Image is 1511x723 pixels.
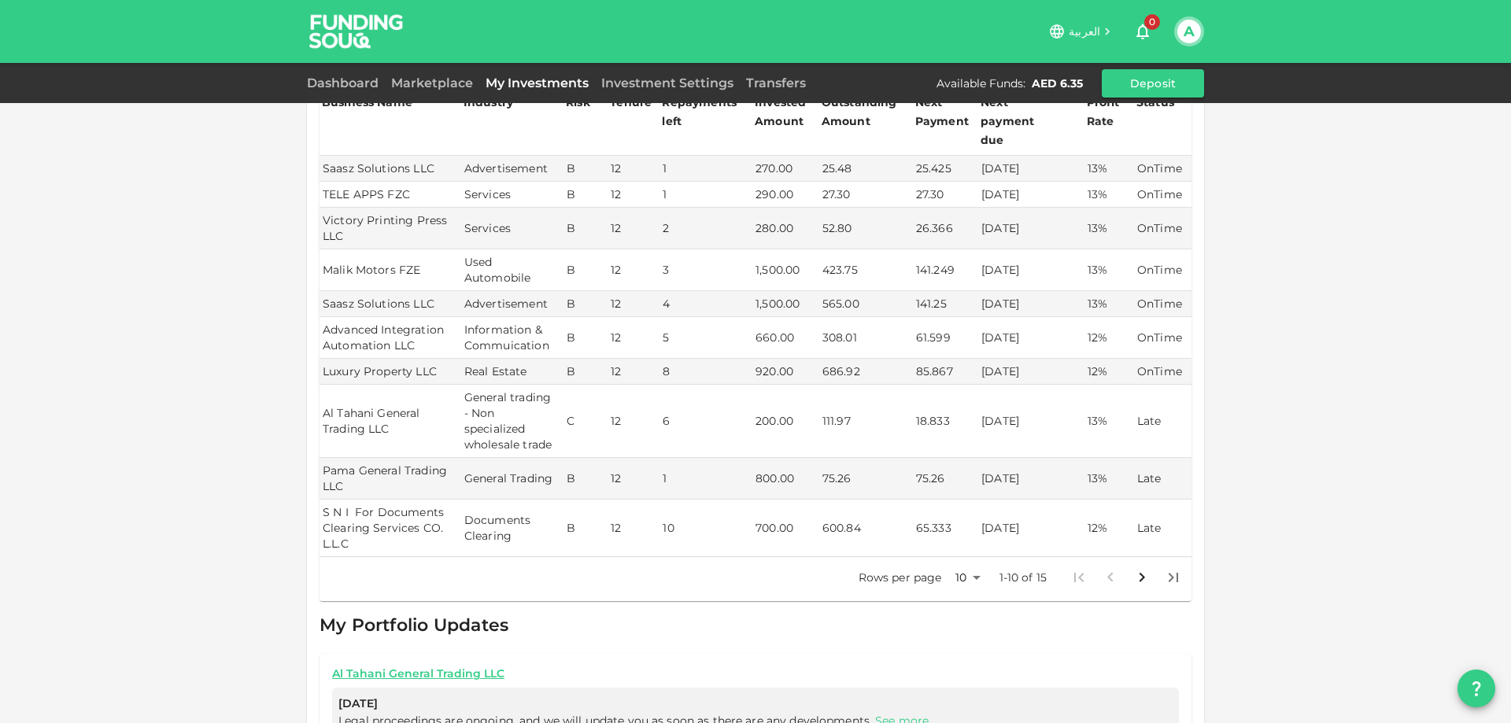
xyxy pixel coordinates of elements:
td: General trading - Non specialized wholesale trade [461,385,563,458]
td: 26.366 [913,208,978,249]
td: Services [461,182,563,208]
td: Advanced Integration Automation LLC [320,317,461,359]
a: Dashboard [307,76,385,90]
td: [DATE] [978,249,1084,291]
td: 1 [659,458,752,500]
td: 12 [608,291,659,317]
td: 65.333 [913,500,978,557]
td: 12 [608,458,659,500]
td: 686.92 [819,359,913,385]
td: [DATE] [978,359,1084,385]
td: B [563,317,608,359]
td: OnTime [1134,182,1191,208]
td: 565.00 [819,291,913,317]
td: 12% [1084,317,1134,359]
button: question [1457,670,1495,707]
td: B [563,291,608,317]
td: 12 [608,156,659,182]
td: 141.249 [913,249,978,291]
td: OnTime [1134,208,1191,249]
td: Used Automobile [461,249,563,291]
td: [DATE] [978,317,1084,359]
td: 12% [1084,359,1134,385]
td: 660.00 [752,317,819,359]
td: 85.867 [913,359,978,385]
button: 0 [1127,16,1158,47]
td: General Trading [461,458,563,500]
td: 75.26 [913,458,978,500]
td: Documents Clearing [461,500,563,557]
td: [DATE] [978,385,1084,458]
span: My Portfolio Updates [320,614,508,636]
td: Advertisement [461,291,563,317]
td: 52.80 [819,208,913,249]
div: Outstanding Amount [822,93,900,131]
td: 12 [608,182,659,208]
td: B [563,182,608,208]
td: 13% [1084,385,1134,458]
div: 10 [948,566,986,589]
p: Rows per page [859,570,942,585]
td: 4 [659,291,752,317]
td: 920.00 [752,359,819,385]
td: 12% [1084,500,1134,557]
td: Victory Printing Press LLC [320,208,461,249]
div: Next payment due [981,93,1059,149]
td: Pama General Trading LLC [320,458,461,500]
td: 18.833 [913,385,978,458]
td: 141.25 [913,291,978,317]
td: Advertisement [461,156,563,182]
td: B [563,458,608,500]
td: OnTime [1134,156,1191,182]
td: 5 [659,317,752,359]
td: 1 [659,182,752,208]
td: [DATE] [978,500,1084,557]
td: Late [1134,500,1191,557]
td: 12 [608,359,659,385]
td: 308.01 [819,317,913,359]
td: 61.599 [913,317,978,359]
button: Go to last page [1158,562,1189,593]
td: 280.00 [752,208,819,249]
td: 27.30 [819,182,913,208]
td: 2 [659,208,752,249]
div: Invested Amount [755,93,817,131]
button: Go to next page [1126,562,1158,593]
td: OnTime [1134,249,1191,291]
td: [DATE] [978,208,1084,249]
td: 13% [1084,182,1134,208]
td: 13% [1084,249,1134,291]
a: Investment Settings [595,76,740,90]
button: A [1177,20,1201,43]
div: Repayments left [662,93,741,131]
div: Next Payment [915,93,976,131]
td: [DATE] [978,182,1084,208]
td: 8 [659,359,752,385]
a: Marketplace [385,76,479,90]
td: B [563,156,608,182]
span: [DATE] [338,694,1173,714]
td: 290.00 [752,182,819,208]
td: OnTime [1134,291,1191,317]
td: OnTime [1134,317,1191,359]
td: 27.30 [913,182,978,208]
td: B [563,500,608,557]
td: [DATE] [978,156,1084,182]
button: Deposit [1102,69,1204,98]
td: 13% [1084,156,1134,182]
td: [DATE] [978,458,1084,500]
td: 75.26 [819,458,913,500]
td: Al Tahani General Trading LLC [320,385,461,458]
td: 6 [659,385,752,458]
td: 270.00 [752,156,819,182]
td: C [563,385,608,458]
td: Services [461,208,563,249]
td: 25.425 [913,156,978,182]
td: 800.00 [752,458,819,500]
td: Malik Motors FZE [320,249,461,291]
td: B [563,249,608,291]
td: 200.00 [752,385,819,458]
td: 700.00 [752,500,819,557]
